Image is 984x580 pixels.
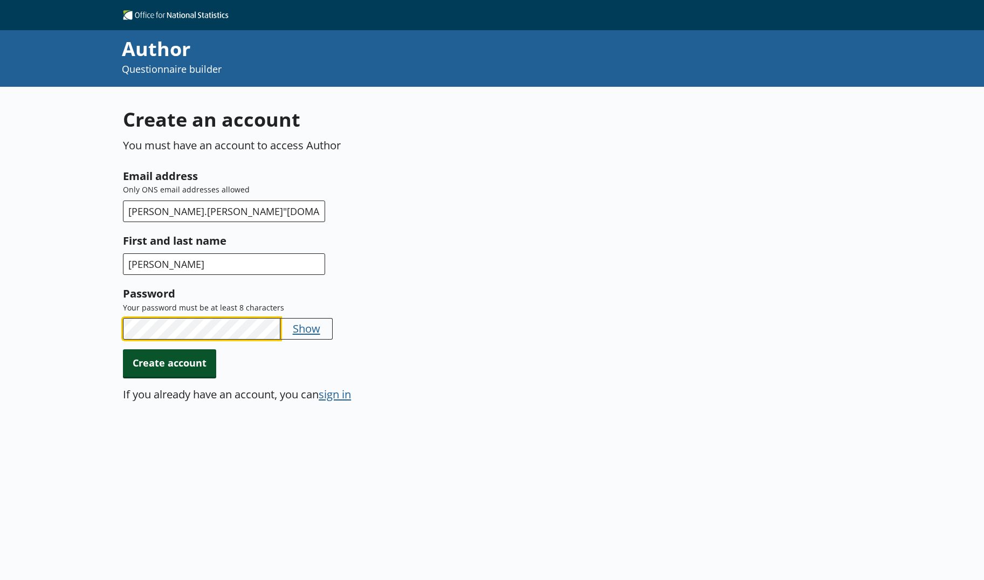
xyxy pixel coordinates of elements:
[293,321,320,336] button: Show
[123,302,607,313] p: Your password must be at least 8 characters
[319,386,351,402] button: sign in
[122,63,662,76] p: Questionnaire builder
[123,386,319,402] p: If you already have an account, you can
[123,232,607,249] label: First and last name
[122,36,662,63] div: Author
[123,137,607,153] p: You must have an account to access Author
[123,349,216,377] button: Create account
[123,167,607,184] label: Email address
[123,106,607,133] h1: Create an account
[123,285,607,302] label: Password
[123,184,607,195] p: Only ONS email addresses allowed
